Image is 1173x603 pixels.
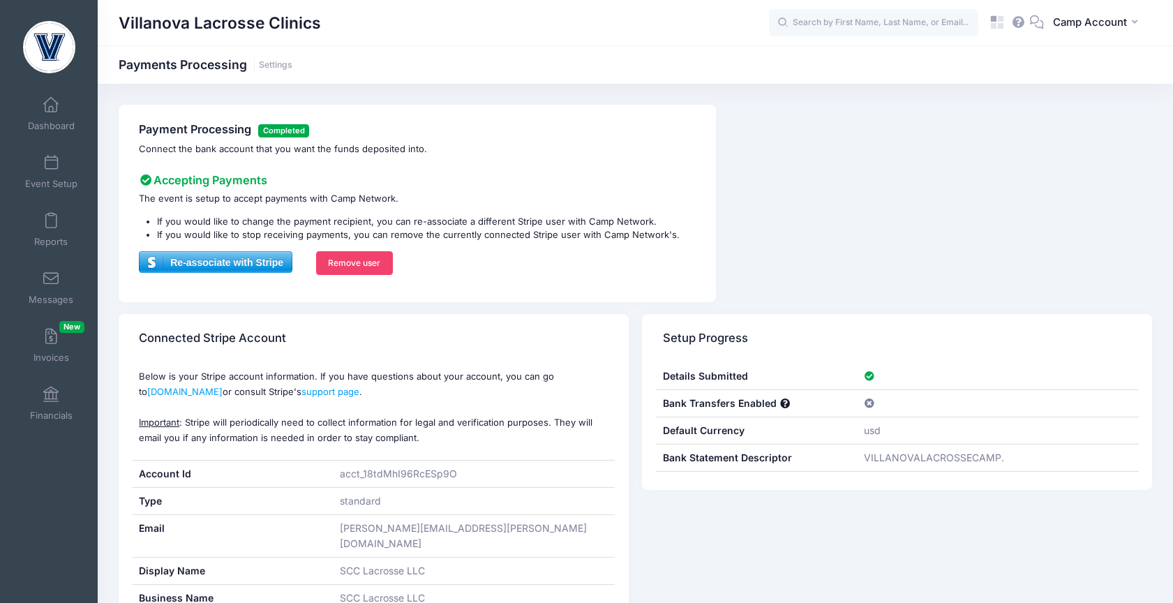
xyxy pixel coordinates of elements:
[25,178,77,190] span: Event Setup
[769,9,978,37] input: Search by First Name, Last Name, or Email...
[34,236,68,248] span: Reports
[18,321,84,370] a: InvoicesNew
[334,515,615,557] div: [PERSON_NAME][EMAIL_ADDRESS][PERSON_NAME][DOMAIN_NAME]
[139,174,695,188] h4: Accepting Payments
[857,445,1139,471] div: VILLANOVALACROSSECAMP.
[334,461,615,487] div: acct_18tdMhI96RcESp9O
[1053,15,1127,30] span: Camp Account
[656,390,857,417] div: Bank Transfers Enabled
[157,228,695,242] li: If you would like to stop receiving payments, you can remove the currently connected Stripe user ...
[259,60,292,70] a: Settings
[18,89,84,138] a: Dashboard
[33,352,69,364] span: Invoices
[316,251,393,275] a: Remove user
[133,515,334,557] div: Email
[258,124,309,137] span: Completed
[139,417,179,428] u: Important
[30,410,73,422] span: Financials
[656,445,857,471] div: Bank Statement Descriptor
[133,488,334,514] div: Type
[334,558,615,584] div: SCC Lacrosse LLC
[656,417,857,444] div: Default Currency
[857,417,1139,444] div: usd
[23,21,75,73] img: Villanova Lacrosse Clinics
[1044,7,1152,39] button: Camp Account
[139,123,695,137] h4: Payment Processing
[18,263,84,312] a: Messages
[334,488,615,514] div: standard
[140,252,292,273] span: Re-associate with Stripe
[18,379,84,428] a: Financials
[29,294,73,306] span: Messages
[663,318,748,358] h3: Setup Progress
[18,147,84,196] a: Event Setup
[301,386,359,397] a: support page
[119,57,292,72] h1: Payments Processing
[139,318,286,358] h3: Connected Stripe Account
[139,142,695,156] p: Connect the bank account that you want the funds deposited into.
[18,205,84,254] a: Reports
[133,461,334,487] div: Account Id
[139,251,292,272] a: Re-associate with Stripe
[28,120,75,132] span: Dashboard
[157,215,695,229] li: If you would like to change the payment recipient, you can re-associate a different Stripe user w...
[59,321,84,333] span: New
[119,7,321,39] h1: Villanova Lacrosse Clinics
[147,386,223,397] a: [DOMAIN_NAME]
[139,192,695,206] p: The event is setup to accept payments with Camp Network.
[656,363,857,389] div: Details Submitted
[139,368,608,445] p: Below is your Stripe account information. If you have questions about your account, you can go to...
[133,558,334,584] div: Display Name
